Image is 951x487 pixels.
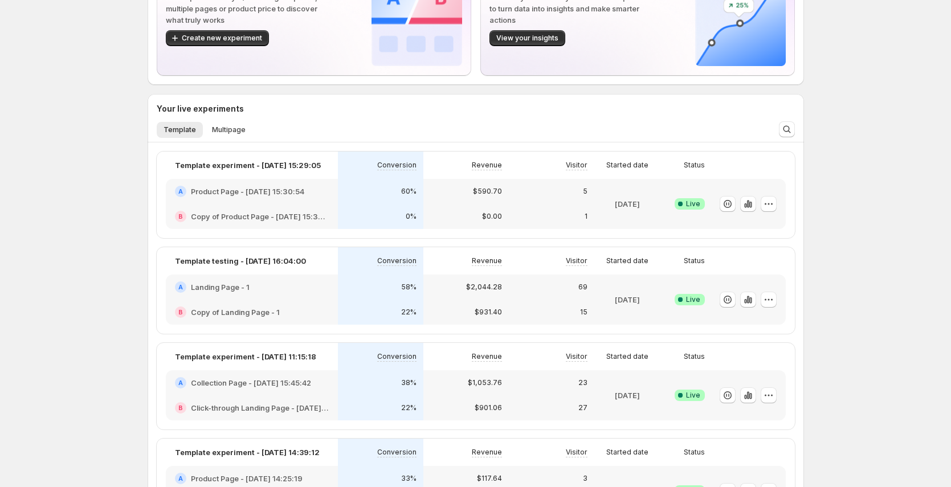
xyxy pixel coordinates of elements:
[578,283,587,292] p: 69
[686,199,700,208] span: Live
[406,212,417,221] p: 0%
[477,474,502,483] p: $117.64
[606,352,648,361] p: Started date
[482,212,502,221] p: $0.00
[175,351,316,362] p: Template experiment - [DATE] 11:15:18
[178,475,183,482] h2: A
[489,30,565,46] button: View your insights
[401,403,417,412] p: 22%
[578,403,587,412] p: 27
[684,256,705,265] p: Status
[191,473,303,484] h2: Product Page - [DATE] 14:25:19
[377,161,417,170] p: Conversion
[566,448,587,457] p: Visitor
[401,187,417,196] p: 60%
[475,308,502,317] p: $931.40
[191,306,280,318] h2: Copy of Landing Page - 1
[472,448,502,457] p: Revenue
[615,390,640,401] p: [DATE]
[191,186,304,197] h2: Product Page - [DATE] 15:30:54
[191,211,329,222] h2: Copy of Product Page - [DATE] 15:30:54
[157,103,244,114] h3: Your live experiments
[496,34,558,43] span: View your insights
[178,309,183,316] h2: B
[178,379,183,386] h2: A
[779,121,795,137] button: Search and filter results
[684,352,705,361] p: Status
[401,474,417,483] p: 33%
[686,295,700,304] span: Live
[468,378,502,387] p: $1,053.76
[191,377,311,388] h2: Collection Page - [DATE] 15:45:42
[377,352,417,361] p: Conversion
[566,161,587,170] p: Visitor
[578,378,587,387] p: 23
[166,30,269,46] button: Create new experiment
[472,352,502,361] p: Revenue
[475,403,502,412] p: $901.06
[191,281,250,293] h2: Landing Page - 1
[401,308,417,317] p: 22%
[182,34,262,43] span: Create new experiment
[606,448,648,457] p: Started date
[401,378,417,387] p: 38%
[178,213,183,220] h2: B
[686,391,700,400] span: Live
[473,187,502,196] p: $590.70
[212,125,246,134] span: Multipage
[178,404,183,411] h2: B
[178,188,183,195] h2: A
[178,284,183,290] h2: A
[615,198,640,210] p: [DATE]
[583,474,587,483] p: 3
[377,256,417,265] p: Conversion
[684,448,705,457] p: Status
[175,255,306,267] p: Template testing - [DATE] 16:04:00
[401,283,417,292] p: 58%
[585,212,587,221] p: 1
[606,161,648,170] p: Started date
[583,187,587,196] p: 5
[175,447,320,458] p: Template experiment - [DATE] 14:39:12
[615,294,640,305] p: [DATE]
[191,402,329,414] h2: Click-through Landing Page - [DATE] 15:46:31
[684,161,705,170] p: Status
[472,161,502,170] p: Revenue
[377,448,417,457] p: Conversion
[606,256,648,265] p: Started date
[466,283,502,292] p: $2,044.28
[580,308,587,317] p: 15
[175,159,321,171] p: Template experiment - [DATE] 15:29:05
[472,256,502,265] p: Revenue
[566,352,587,361] p: Visitor
[566,256,587,265] p: Visitor
[164,125,196,134] span: Template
